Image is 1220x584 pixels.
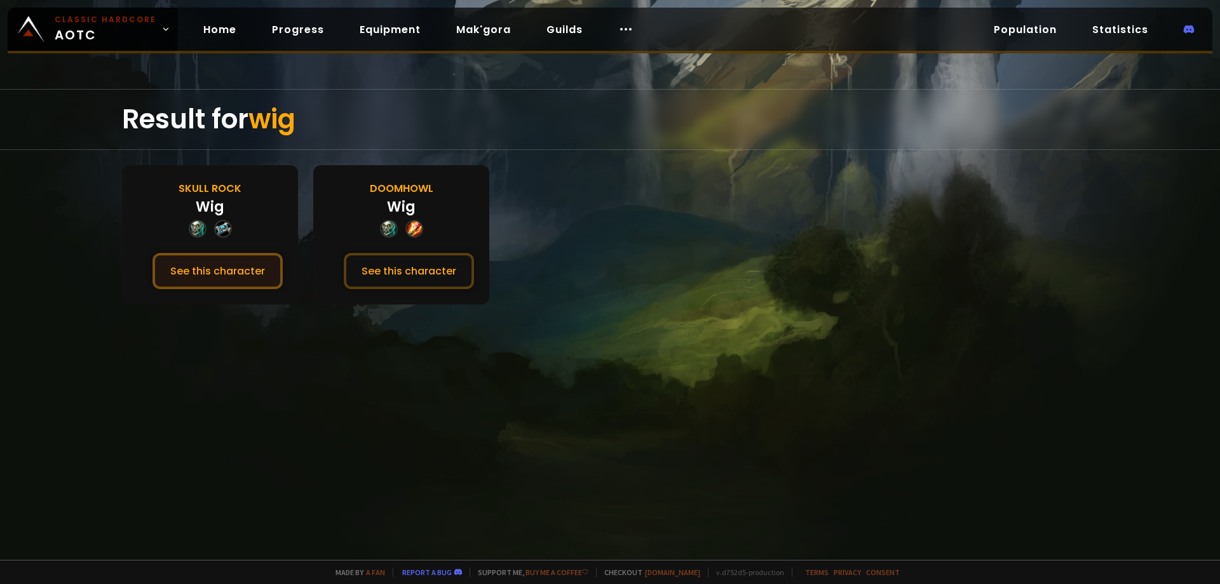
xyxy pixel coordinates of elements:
span: AOTC [55,14,156,44]
span: Support me, [470,567,588,577]
div: Result for [122,90,1098,149]
a: Buy me a coffee [525,567,588,577]
a: Equipment [349,17,431,43]
div: Doomhowl [370,180,433,196]
a: Privacy [834,567,861,577]
small: Classic Hardcore [55,14,156,25]
div: Wig [387,196,416,217]
a: Terms [805,567,829,577]
span: v. d752d5 - production [708,567,784,577]
a: Progress [262,17,334,43]
div: Skull Rock [179,180,241,196]
span: Checkout [596,567,700,577]
a: Guilds [536,17,593,43]
a: Report a bug [402,567,452,577]
a: Home [193,17,247,43]
span: Made by [328,567,385,577]
button: See this character [344,253,474,289]
a: Mak'gora [446,17,521,43]
a: [DOMAIN_NAME] [645,567,700,577]
a: a fan [366,567,385,577]
button: See this character [152,253,283,289]
span: wig [248,100,295,138]
a: Population [984,17,1067,43]
a: Consent [866,567,900,577]
a: Classic HardcoreAOTC [8,8,178,51]
a: Statistics [1082,17,1158,43]
div: Wig [196,196,224,217]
